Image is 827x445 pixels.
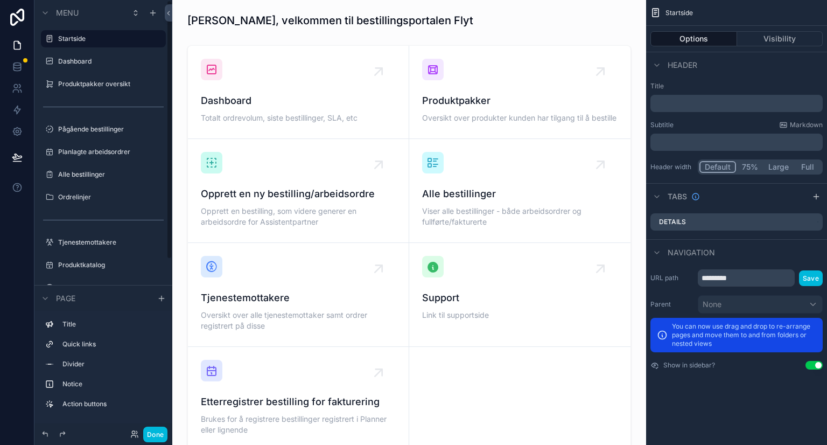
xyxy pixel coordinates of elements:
button: Large [763,161,794,173]
label: Alle bestillinger [58,170,159,179]
label: Notice [62,380,157,388]
label: Details [659,218,686,226]
span: Startside [665,9,693,17]
div: scrollable content [650,134,823,151]
label: Ordrelinjer [58,193,159,201]
button: Visibility [737,31,823,46]
label: URL path [650,274,693,282]
button: Default [699,161,736,173]
label: Planlagte arbeidsordrer [58,148,159,156]
span: Navigation [668,247,715,258]
label: Pågående bestillinger [58,125,159,134]
label: Title [650,82,823,91]
button: Save [799,270,823,286]
button: 75% [736,161,763,173]
label: Produktkatalog [58,261,159,269]
button: None [698,295,823,314]
label: Parent [650,300,693,309]
label: Produktpakker oversikt [58,80,159,88]
div: scrollable content [34,311,172,423]
span: None [703,299,721,310]
span: Menu [56,8,79,18]
label: Action buttons [62,400,157,408]
label: Show in sidebar? [663,361,715,370]
label: Dashboard [58,57,159,66]
label: Title [62,320,157,329]
button: Options [650,31,737,46]
label: Subtitle [650,121,674,129]
label: Quick links [62,340,157,349]
button: Done [143,427,167,442]
p: You can now use drag and drop to re-arrange pages and move them to and from folders or nested views [672,322,816,348]
label: Startside [58,34,159,43]
label: Header width [650,163,693,171]
label: Tilgangsbrukere [58,283,159,292]
span: Page [56,293,75,304]
span: Markdown [790,121,823,129]
span: Tabs [668,191,687,202]
button: Full [794,161,821,173]
a: Markdown [779,121,823,129]
span: Header [668,60,697,71]
label: Divider [62,360,157,368]
label: Tjenestemottakere [58,238,159,247]
div: scrollable content [650,95,823,112]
